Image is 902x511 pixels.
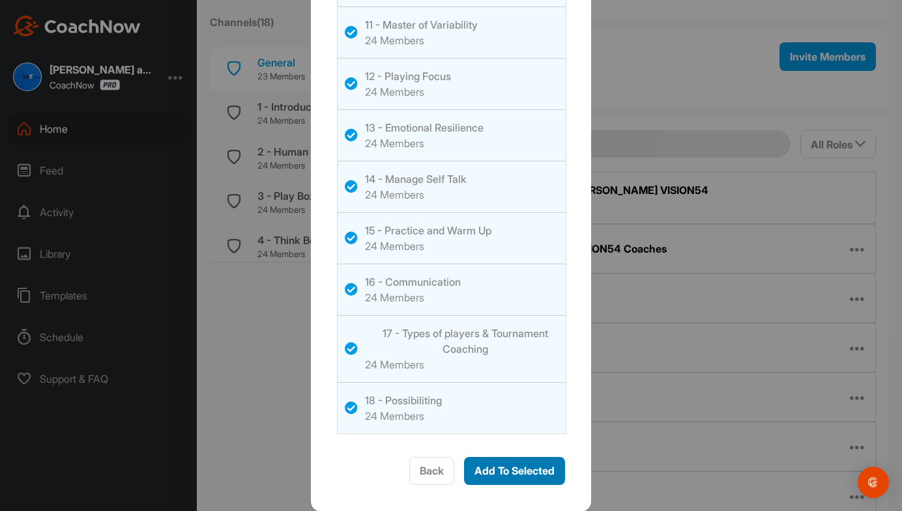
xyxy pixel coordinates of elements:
h3: 16 - Communication [365,274,461,290]
h6: 24 Members [365,357,566,372]
span: Add To Selected [474,464,555,477]
h6: 24 Members [365,290,461,305]
h6: 24 Members [365,135,484,151]
div: Open Intercom Messenger [858,467,889,498]
h3: 17 - Types of players & Tournament Coaching [365,325,566,357]
h6: 24 Members [365,33,478,48]
h3: 12 - Playing Focus [365,68,451,84]
h6: 24 Members [365,84,451,100]
h3: 11 - Master of Variability [365,17,478,33]
button: Back [409,457,454,485]
button: Add To Selected [464,457,565,485]
h3: 15 - Practice and Warm Up [365,223,491,238]
h6: 24 Members [365,238,491,254]
h6: 24 Members [365,408,442,424]
span: Back [420,464,444,477]
h6: 24 Members [365,187,466,202]
h3: 13 - Emotional Resilience [365,120,484,135]
h3: 18 - Possibiliting [365,393,442,408]
h3: 14 - Manage Self Talk [365,171,466,187]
